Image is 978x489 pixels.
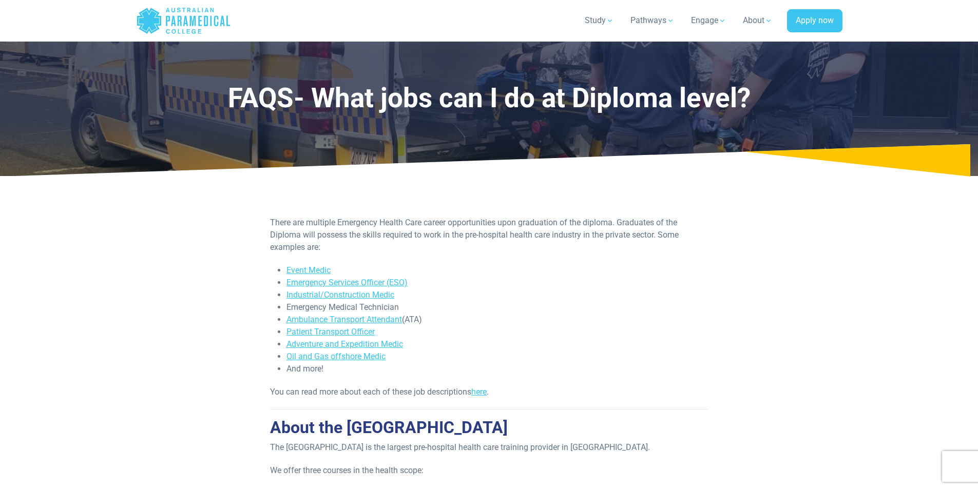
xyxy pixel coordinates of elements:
[286,265,331,275] a: Event Medic
[685,6,733,35] a: Engage
[624,6,681,35] a: Pathways
[270,418,708,437] h2: About the [GEOGRAPHIC_DATA]
[737,6,779,35] a: About
[286,290,394,300] a: Industrial/Construction Medic
[286,278,408,287] a: Emergency Services Officer (ESO)
[787,9,842,33] a: Apply now
[286,327,375,337] a: Patient Transport Officer
[286,314,708,326] li: (ATA)
[286,351,386,361] a: Oil and Gas offshore Medic
[286,363,708,375] li: And more!
[270,217,708,253] p: There are multiple Emergency Health Care career opportunities upon graduation of the diploma. Gra...
[270,441,708,454] p: The [GEOGRAPHIC_DATA] is the largest pre-hospital health care training provider in [GEOGRAPHIC_DA...
[286,301,708,314] li: Emergency Medical Technician
[136,4,231,37] a: Australian Paramedical College
[286,339,403,349] a: Adventure and Expedition Medic
[286,315,402,324] a: Ambulance Transport Attendant
[579,6,620,35] a: Study
[270,386,708,398] p: You can read more about each of these job descriptions .
[270,464,708,477] p: We offer three courses in the health scope:
[224,82,754,114] h1: FAQS- What jobs can I do at Diploma level?
[471,387,487,397] a: here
